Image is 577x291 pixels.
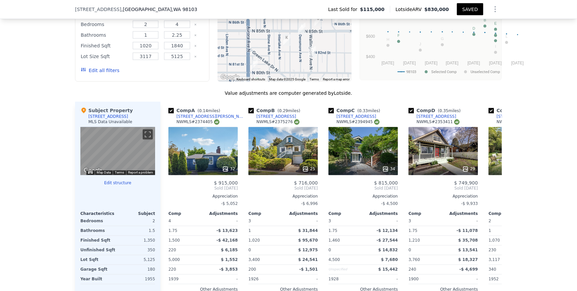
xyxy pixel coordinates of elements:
[219,73,241,82] img: Google
[283,211,318,217] div: Adjustments
[374,119,380,125] img: NWMLS Logo
[431,70,457,74] text: Selected Comp
[489,238,500,243] span: 1,070
[489,275,522,284] div: 1952
[446,61,459,65] text: [DATE]
[494,33,497,37] text: C
[489,186,558,191] span: Sold [DATE]
[119,275,155,284] div: 1955
[248,194,318,199] div: Appreciation
[248,107,303,114] div: Comp B
[406,70,416,74] text: 98103
[216,229,238,233] span: -$ 13,623
[256,119,300,125] div: NWMLS # 2375276
[80,265,116,274] div: Garage Sqft
[366,34,375,39] text: $600
[298,248,318,253] span: $ 12,975
[497,114,536,119] div: [STREET_ADDRESS]
[269,77,306,81] span: Map data ©2025 Google
[409,114,456,119] a: [STREET_ADDRESS]
[82,167,104,175] img: Google
[80,107,133,114] div: Subject Property
[256,114,296,119] div: [STREET_ADDRESS]
[454,119,460,125] img: NWMLS Logo
[409,238,420,243] span: 1,210
[118,211,155,217] div: Subject
[495,21,497,25] text: E
[461,202,478,206] span: -$ 9,933
[194,23,197,26] button: Clear
[80,275,116,284] div: Year Built
[248,114,296,119] a: [STREET_ADDRESS]
[420,42,422,46] text: J
[458,238,478,243] span: $ 35,708
[329,219,331,224] span: 3
[359,108,368,113] span: 0.33
[80,181,155,186] button: Edit structure
[328,6,360,13] span: Last Sold for
[168,275,202,284] div: 1939
[119,255,155,265] div: 5,125
[377,238,398,243] span: -$ 27,544
[315,15,322,27] div: 8513 Burke Ave N
[337,114,376,119] div: [STREET_ADDRESS]
[360,6,385,13] span: $115,000
[489,61,502,65] text: [DATE]
[214,119,219,125] img: NWMLS Logo
[168,107,223,114] div: Comp A
[381,258,398,262] span: $ 7,680
[298,23,306,34] div: 8254 Densmore Ave N
[284,217,318,226] div: -
[489,258,500,262] span: 3,117
[484,18,486,22] text: B
[115,171,124,175] a: Terms (opens in new tab)
[80,246,116,255] div: Unfinished Sqft
[294,119,300,125] img: NWMLS Logo
[168,258,180,262] span: 5,000
[445,275,478,284] div: -
[409,186,478,191] span: Sold [DATE]
[119,236,155,245] div: 1,350
[81,20,129,29] div: Bedrooms
[497,119,540,125] div: NWMLS # 2371326
[195,108,223,113] span: ( miles)
[298,229,318,233] span: $ 31,844
[458,248,478,253] span: $ 13,541
[81,67,119,74] button: Edit all filters
[378,267,398,272] span: $ 15,442
[329,107,383,114] div: Comp C
[462,166,475,173] div: 29
[204,275,238,284] div: -
[119,246,155,255] div: 350
[454,181,478,186] span: $ 749,900
[511,61,524,65] text: [DATE]
[80,255,116,265] div: Lot Sqft
[168,226,202,236] div: 1.75
[275,108,303,113] span: ( miles)
[378,248,398,253] span: $ 14,832
[168,186,238,191] span: Sold [DATE]
[294,181,318,186] span: $ 716,000
[409,194,478,199] div: Appreciation
[381,202,398,206] span: -$ 4,500
[194,45,197,47] button: Clear
[119,226,155,236] div: 1.5
[489,114,536,119] a: [STREET_ADDRESS]
[409,275,442,284] div: 1900
[248,226,282,236] div: 1
[219,73,241,82] a: Open this area in Google Maps (opens a new window)
[194,55,197,58] button: Clear
[329,186,398,191] span: Sold [DATE]
[396,6,424,13] span: Lotside ARV
[80,217,116,226] div: Bedrooms
[329,226,362,236] div: 1.75
[329,211,363,217] div: Comp
[168,194,238,199] div: Appreciation
[409,219,411,224] span: 3
[301,202,318,206] span: -$ 6,996
[365,275,398,284] div: -
[75,90,502,96] div: Value adjustments are computer generated by Lotside .
[248,275,282,284] div: 1926
[88,114,128,119] div: [STREET_ADDRESS]
[309,46,316,58] div: 8048 Wallingford Ave N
